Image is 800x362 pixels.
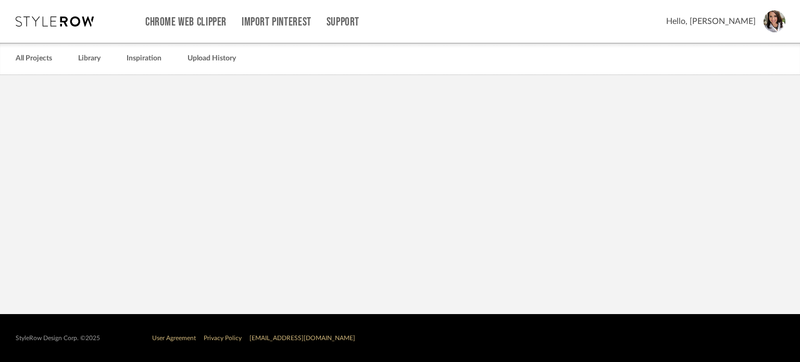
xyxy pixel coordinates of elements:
a: [EMAIL_ADDRESS][DOMAIN_NAME] [249,335,355,341]
div: StyleRow Design Corp. ©2025 [16,334,100,342]
a: Upload History [187,52,236,66]
a: Chrome Web Clipper [145,18,227,27]
a: Privacy Policy [204,335,242,341]
a: Import Pinterest [242,18,311,27]
a: Support [327,18,359,27]
img: avatar [764,10,785,32]
a: Library [78,52,101,66]
a: All Projects [16,52,52,66]
a: User Agreement [152,335,196,341]
a: Inspiration [127,52,161,66]
span: Hello, [PERSON_NAME] [666,15,756,28]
